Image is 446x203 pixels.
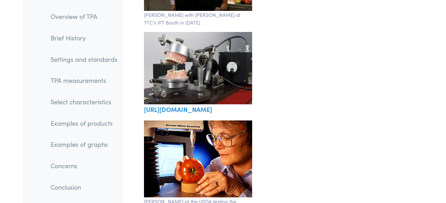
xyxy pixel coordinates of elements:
a: Conclusion [45,179,123,195]
p: [PERSON_NAME] with [PERSON_NAME] at TTC's IFT Booth in [DATE] [144,11,252,27]
a: Examples of products [45,115,123,131]
a: TPA measurements [45,72,123,89]
a: Select characteristics [45,94,123,110]
a: Brief History [45,30,123,46]
a: Overview of TPA [45,8,123,25]
a: Examples of graphs [45,136,123,152]
a: Concerns [45,158,123,174]
a: [URL][DOMAIN_NAME] [144,105,212,114]
a: Settings and standards [45,51,123,67]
